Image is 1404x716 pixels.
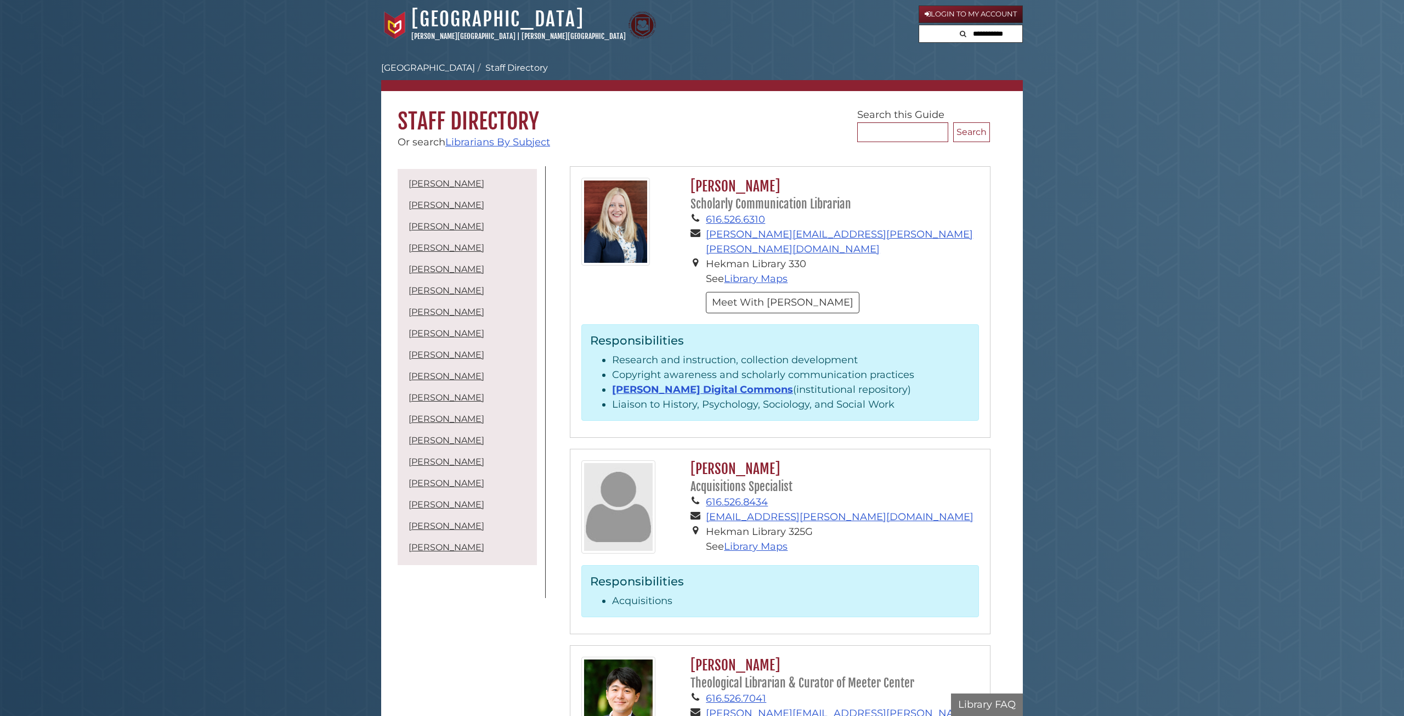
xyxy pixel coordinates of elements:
button: Search [953,122,990,142]
button: Library FAQ [951,694,1023,716]
a: Library Maps [724,273,788,285]
a: 616.526.8434 [706,496,768,508]
a: [PERSON_NAME] [409,542,484,552]
button: Meet With [PERSON_NAME] [706,292,859,313]
a: Login to My Account [919,5,1023,23]
li: Liaison to History, Psychology, Sociology, and Social Work [612,397,970,412]
a: [PERSON_NAME] [409,328,484,339]
i: Search [960,30,966,37]
a: [PERSON_NAME] [409,456,484,467]
a: [EMAIL_ADDRESS][PERSON_NAME][DOMAIN_NAME] [706,511,973,523]
a: [PERSON_NAME] [409,478,484,488]
li: Acquisitions [612,594,970,608]
li: Copyright awareness and scholarly communication practices [612,368,970,382]
h2: [PERSON_NAME] [685,657,979,691]
a: [GEOGRAPHIC_DATA] [411,7,584,31]
img: gina_bolger_125x160.jpg [581,178,650,266]
nav: breadcrumb [381,61,1023,91]
h2: [PERSON_NAME] [685,460,979,495]
a: 616.526.7041 [706,692,766,704]
a: [PERSON_NAME] [409,414,484,424]
a: [GEOGRAPHIC_DATA] [381,63,475,73]
img: Calvin University [381,12,409,39]
a: [PERSON_NAME] [409,307,484,317]
a: [PERSON_NAME][EMAIL_ADDRESS][PERSON_NAME][PERSON_NAME][DOMAIN_NAME] [706,228,973,255]
small: Theological Librarian & Curator of Meeter Center [690,676,914,690]
a: 616.526.6310 [706,213,765,225]
a: [PERSON_NAME] Digital Commons [612,384,793,396]
a: [PERSON_NAME] [409,349,484,360]
a: [PERSON_NAME] [409,435,484,446]
a: [PERSON_NAME][GEOGRAPHIC_DATA] [522,32,626,41]
img: Calvin Theological Seminary [629,12,656,39]
a: [PERSON_NAME] [409,200,484,210]
small: Scholarly Communication Librarian [690,197,851,211]
a: [PERSON_NAME] [409,243,484,253]
a: [PERSON_NAME] [409,521,484,531]
small: Acquisitions Specialist [690,480,792,494]
a: [PERSON_NAME][GEOGRAPHIC_DATA] [411,32,516,41]
a: Staff Directory [485,63,548,73]
img: profile_125x160.jpg [581,460,655,554]
h3: Responsibilities [590,574,970,588]
span: Or search [398,136,550,148]
div: Guide Pages [398,166,537,571]
a: [PERSON_NAME] [409,285,484,296]
span: | [517,32,520,41]
a: [PERSON_NAME] [409,264,484,274]
a: [PERSON_NAME] [409,499,484,510]
h3: Responsibilities [590,333,970,347]
button: Search [956,25,970,40]
li: Research and instruction, collection development [612,353,970,368]
a: [PERSON_NAME] [409,392,484,403]
li: Hekman Library 330 See [706,257,979,286]
li: (institutional repository) [612,382,970,397]
a: [PERSON_NAME] [409,221,484,232]
a: Library Maps [724,540,788,552]
a: Librarians By Subject [445,136,550,148]
h1: Staff Directory [381,91,1023,135]
li: Hekman Library 325G See [706,525,979,554]
a: [PERSON_NAME] [409,371,484,381]
a: [PERSON_NAME] [409,178,484,189]
h2: [PERSON_NAME] [685,178,979,212]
